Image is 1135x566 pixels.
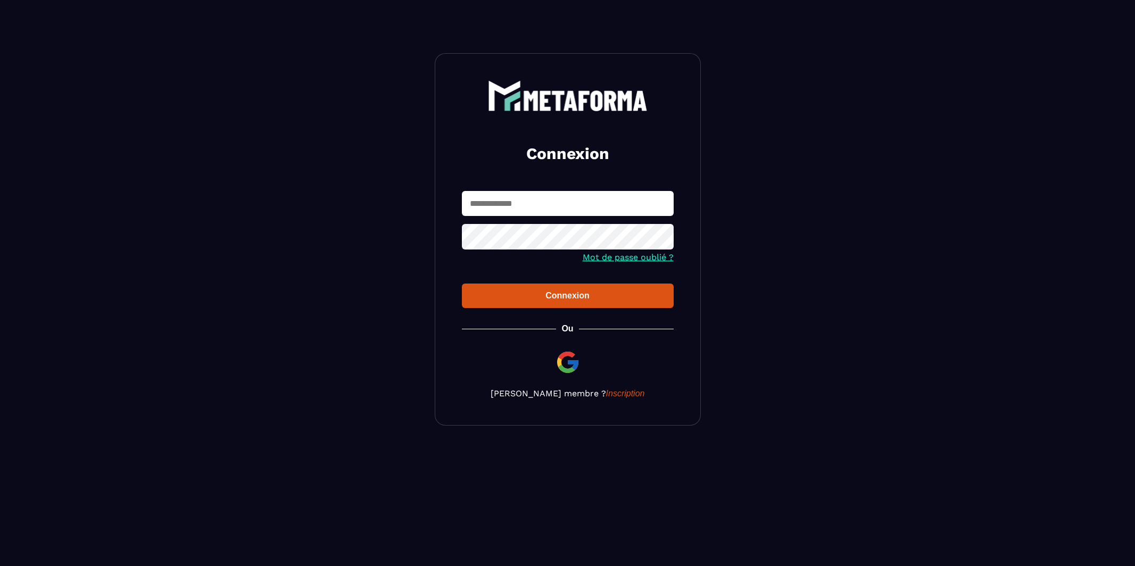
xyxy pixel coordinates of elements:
h2: Connexion [475,143,661,164]
img: google [555,351,581,377]
p: Ou [562,325,574,335]
p: [PERSON_NAME] membre ? [462,390,674,400]
button: Connexion [462,284,674,309]
img: logo [488,80,648,111]
div: Connexion [470,292,665,302]
a: logo [462,80,674,111]
a: Mot de passe oublié ? [583,253,674,263]
a: Inscription [603,390,647,400]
